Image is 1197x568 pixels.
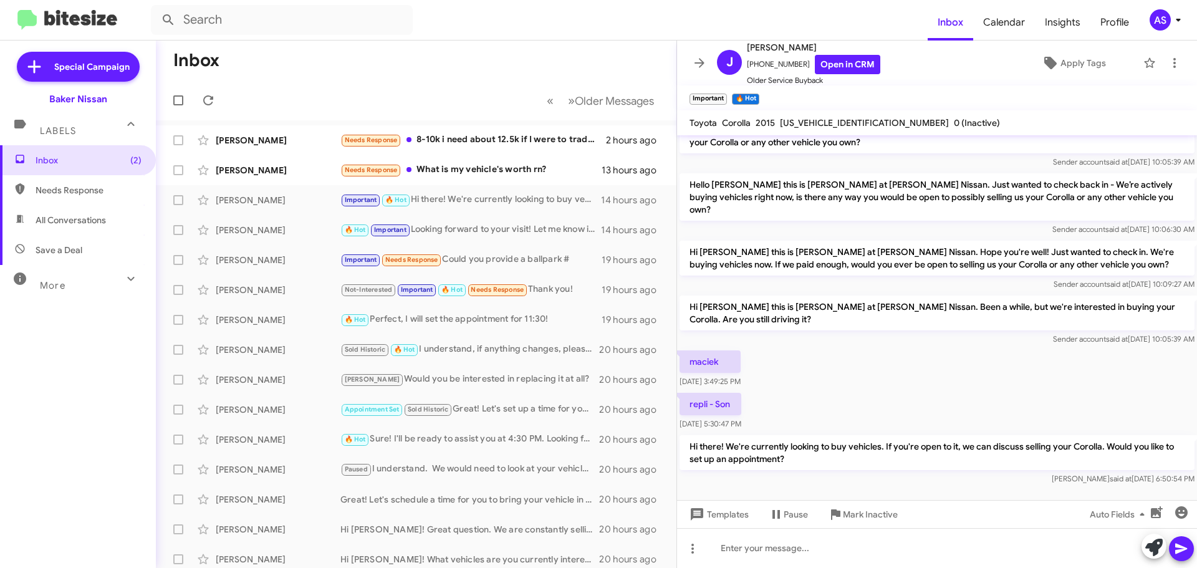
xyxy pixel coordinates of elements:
[843,503,898,526] span: Mark Inactive
[471,286,524,294] span: Needs Response
[560,88,661,113] button: Next
[340,372,599,387] div: Would you be interested in replacing it at all?
[345,375,400,383] span: [PERSON_NAME]
[599,523,666,536] div: 20 hours ago
[601,194,666,206] div: 14 hours ago
[599,493,666,506] div: 20 hours ago
[1150,9,1171,31] div: AS
[1080,503,1160,526] button: Auto Fields
[756,117,775,128] span: 2015
[747,40,880,55] span: [PERSON_NAME]
[40,280,65,291] span: More
[1090,503,1150,526] span: Auto Fields
[1139,9,1183,31] button: AS
[1035,4,1090,41] a: Insights
[216,164,340,176] div: [PERSON_NAME]
[345,226,366,234] span: 🔥 Hot
[340,523,599,536] div: Hi [PERSON_NAME]! Great question. We are constantly selling our pre-owned inventory, and sometime...
[818,503,908,526] button: Mark Inactive
[345,465,368,473] span: Paused
[340,133,606,147] div: 8-10k i need about 12.5k if I were to trade it in towards another car how much could I get (I sti...
[345,405,400,413] span: Appointment Set
[216,433,340,446] div: [PERSON_NAME]
[1105,224,1127,234] span: said at
[385,196,406,204] span: 🔥 Hot
[722,117,751,128] span: Corolla
[680,377,741,386] span: [DATE] 3:49:25 PM
[17,52,140,82] a: Special Campaign
[973,4,1035,41] a: Calendar
[340,342,599,357] div: I understand, if anything changes, please let us know! Thank you.
[690,117,717,128] span: Toyota
[340,163,602,177] div: What is my vehicle's worth rn?
[40,125,76,137] span: Labels
[345,435,366,443] span: 🔥 Hot
[680,241,1195,276] p: Hi [PERSON_NAME] this is [PERSON_NAME] at [PERSON_NAME] Nissan. Hope you're well! Just wanted to ...
[547,93,554,108] span: «
[690,94,727,105] small: Important
[408,405,449,413] span: Sold Historic
[599,463,666,476] div: 20 hours ago
[732,94,759,105] small: 🔥 Hot
[345,256,377,264] span: Important
[36,244,82,256] span: Save a Deal
[815,55,880,74] a: Open in CRM
[780,117,949,128] span: [US_VEHICLE_IDENTIFICATION_NUMBER]
[340,553,599,566] div: Hi [PERSON_NAME]! What vehicles are you currently interested in, besides the 2021 Traverse? We mi...
[401,286,433,294] span: Important
[216,134,340,147] div: [PERSON_NAME]
[216,284,340,296] div: [PERSON_NAME]
[345,136,398,144] span: Needs Response
[575,94,654,108] span: Older Messages
[680,419,741,428] span: [DATE] 5:30:47 PM
[599,553,666,566] div: 20 hours ago
[601,224,666,236] div: 14 hours ago
[680,435,1195,470] p: Hi there! We're currently looking to buy vehicles. If you're open to it, we can discuss selling y...
[1107,279,1128,289] span: said at
[340,402,599,416] div: Great! Let's set up a time for you to come in and discuss your Armada. When would you be availabl...
[340,462,599,476] div: I understand. We would need to look at your vehicle and determine the value, and look at options ...
[151,5,413,35] input: Search
[687,503,749,526] span: Templates
[726,52,733,72] span: J
[599,344,666,356] div: 20 hours ago
[747,55,880,74] span: [PHONE_NUMBER]
[441,286,463,294] span: 🔥 Hot
[130,154,142,166] span: (2)
[747,74,880,87] span: Older Service Buyback
[602,254,666,266] div: 19 hours ago
[1090,4,1139,41] a: Profile
[216,373,340,386] div: [PERSON_NAME]
[345,315,366,324] span: 🔥 Hot
[954,117,1000,128] span: 0 (Inactive)
[345,166,398,174] span: Needs Response
[928,4,973,41] a: Inbox
[345,286,393,294] span: Not-Interested
[606,134,666,147] div: 2 hours ago
[216,224,340,236] div: [PERSON_NAME]
[36,214,106,226] span: All Conversations
[216,553,340,566] div: [PERSON_NAME]
[36,184,142,196] span: Needs Response
[340,282,602,297] div: Thank you!
[345,345,386,354] span: Sold Historic
[759,503,818,526] button: Pause
[340,312,602,327] div: Perfect, I will set the appointment for 11:30!
[340,223,601,237] div: Looking forward to your visit! Let me know if you have any questions in the meantime.
[539,88,561,113] button: Previous
[1052,474,1195,483] span: [PERSON_NAME] [DATE] 6:50:54 PM
[340,432,599,446] div: Sure! I'll be ready to assist you at 4:30 PM. Looking forward to the call!
[1060,52,1106,74] span: Apply Tags
[677,503,759,526] button: Templates
[1106,157,1128,166] span: said at
[1106,334,1128,344] span: said at
[216,523,340,536] div: [PERSON_NAME]
[340,493,599,506] div: Great! Let's schedule a time for you to bring your vehicle in for an appraisal. How does [DATE] a...
[394,345,415,354] span: 🔥 Hot
[599,373,666,386] div: 20 hours ago
[340,193,601,207] div: Hi there! We're currently looking to buy vehicles. If you're open to it, we can discuss selling y...
[599,403,666,416] div: 20 hours ago
[680,350,741,373] p: maciek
